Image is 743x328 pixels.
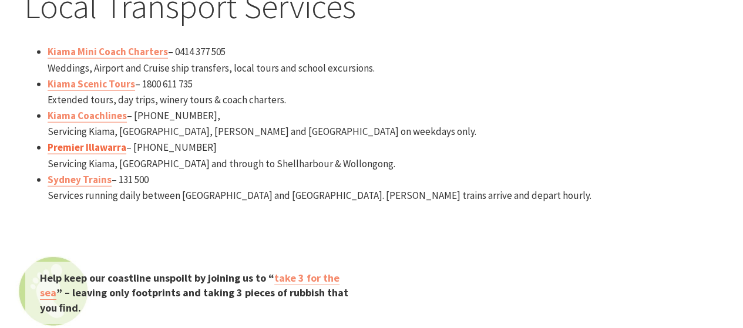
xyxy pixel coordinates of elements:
[48,141,126,154] a: Premier Illawarra
[40,271,348,314] strong: Help keep our coastline unspoilt by joining us to “ ” – leaving only footprints and taking 3 piec...
[48,173,112,187] a: Sydney Trains
[48,44,720,76] li: – 0414 377 505 Weddings, Airport and Cruise ship transfers, local tours and school excursions.
[48,109,127,123] a: Kiama Coachlines
[48,45,168,59] a: Kiama Mini Coach Charters
[48,76,720,108] li: – 1800 611 735 Extended tours, day trips, winery tours & coach charters.
[48,172,720,204] li: – 131 500 Services running daily between [GEOGRAPHIC_DATA] and [GEOGRAPHIC_DATA]. [PERSON_NAME] t...
[48,108,720,140] li: – [PHONE_NUMBER], Servicing Kiama, [GEOGRAPHIC_DATA], [PERSON_NAME] and [GEOGRAPHIC_DATA] on week...
[48,77,135,91] a: Kiama Scenic Tours
[48,140,720,171] li: – [PHONE_NUMBER] Servicing Kiama, [GEOGRAPHIC_DATA] and through to Shellharbour & Wollongong.
[40,271,339,300] a: take 3 for the sea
